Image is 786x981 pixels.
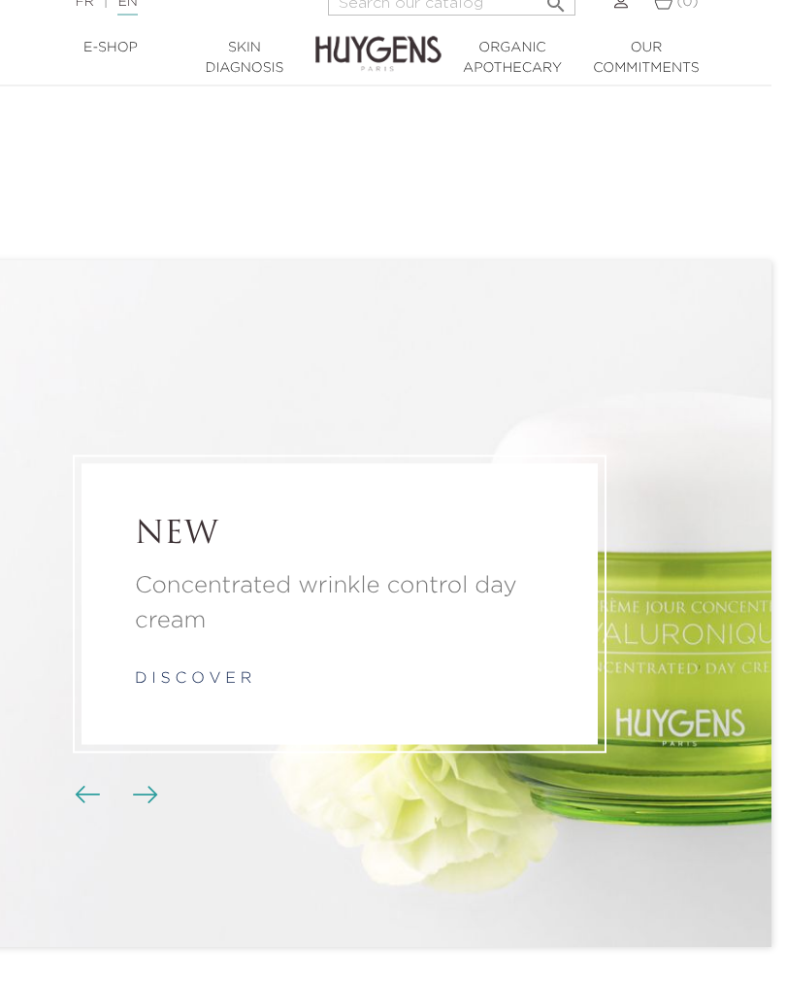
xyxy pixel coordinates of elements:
a: Our commitments [579,38,713,79]
a: Organic Apothecary [445,38,579,79]
a: Skin Diagnosis [178,38,311,79]
p: Concentrated wrinkle control day cream [135,568,544,638]
h2: NEW [135,517,544,554]
a: E-Shop [44,38,178,58]
a: d i s c o v e r [135,671,251,687]
div: Carousel buttons [82,781,146,810]
img: Huygens [315,5,442,74]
